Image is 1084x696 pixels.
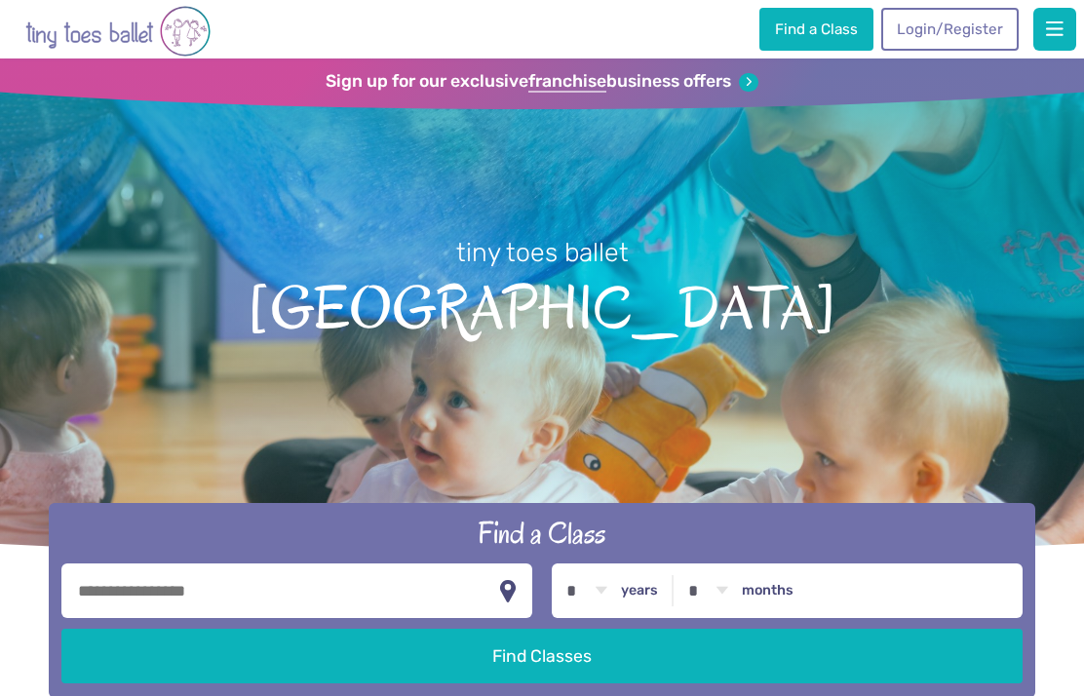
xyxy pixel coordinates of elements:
[456,237,629,268] small: tiny toes ballet
[742,582,794,599] label: months
[326,71,757,93] a: Sign up for our exclusivefranchisebusiness offers
[61,514,1023,553] h2: Find a Class
[25,4,211,58] img: tiny toes ballet
[621,582,658,599] label: years
[881,8,1018,51] a: Login/Register
[61,629,1023,683] button: Find Classes
[759,8,872,51] a: Find a Class
[31,270,1053,342] span: [GEOGRAPHIC_DATA]
[528,71,606,93] strong: franchise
